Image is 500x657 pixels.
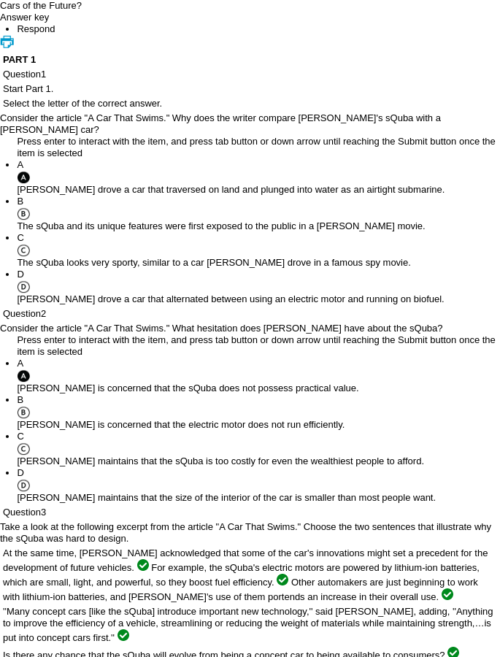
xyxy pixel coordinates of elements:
img: check [137,559,149,571]
p: Select the letter of the correct answer. [3,98,497,109]
li: [PERSON_NAME] is concerned that the electric motor does not run efficiently. [17,394,500,431]
img: C.gif [17,244,29,257]
span: C [17,431,23,442]
span: For example, the sQuba's electric motors are powered by lithium-ion batteries, which are small, l... [3,562,480,588]
span: ''Many concept cars [like the sQuba] introduce important new technology,'' said [PERSON_NAME], ad... [3,606,493,643]
li: [PERSON_NAME] drove a car that alternated between using an electric motor and running on biofuel. [17,269,500,305]
span: A [17,358,23,369]
li: [PERSON_NAME] is concerned that the sQuba does not possess practical value. [17,358,500,394]
span: Press enter to interact with the item, and press tab button or down arrow until reaching the Subm... [17,334,495,357]
img: check [442,588,453,600]
img: A_filled.gif [17,171,29,184]
img: D.gif [17,280,29,293]
img: check [118,629,129,641]
img: B.gif [17,406,29,419]
p: Question [3,507,497,518]
span: C [17,232,23,243]
span: 2 [41,308,46,319]
img: check [277,574,288,585]
span: 3 [41,507,46,518]
p: Question [3,308,497,320]
img: B.gif [17,207,29,220]
li: The sQuba looks very sporty, similar to a car [PERSON_NAME] drove in a famous spy movie. [17,232,500,269]
li: [PERSON_NAME] maintains that the size of the interior of the car is smaller than most people want. [17,467,500,504]
span: Press enter to interact with the item, and press tab button or down arrow until reaching the Subm... [17,136,495,158]
li: This is the Respond Tab [17,23,500,35]
h3: PART 1 [3,54,497,66]
li: [PERSON_NAME] maintains that the sQuba is too costly for even the wealthiest people to afford. [17,431,500,467]
span: Start Part 1. [3,83,53,94]
li: [PERSON_NAME] drove a car that traversed on land and plunged into water as an airtight submarine. [17,159,500,196]
span: At the same time, [PERSON_NAME] acknowledged that some of the car's innovations might set a prece... [3,547,488,573]
li: The sQuba and its unique features were first exposed to the public in a [PERSON_NAME] movie. [17,196,500,232]
img: D.gif [17,479,29,492]
img: C.gif [17,442,29,456]
span: Other automakers are just beginning to work with lithium-ion batteries, and [PERSON_NAME]'s use o... [3,577,478,602]
span: A [17,159,23,170]
span: D [17,467,23,478]
span: B [17,394,23,405]
p: Question [3,69,497,80]
span: D [17,269,23,280]
span: 1 [41,69,46,80]
span: B [17,196,23,207]
img: A_filled.gif [17,369,29,383]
